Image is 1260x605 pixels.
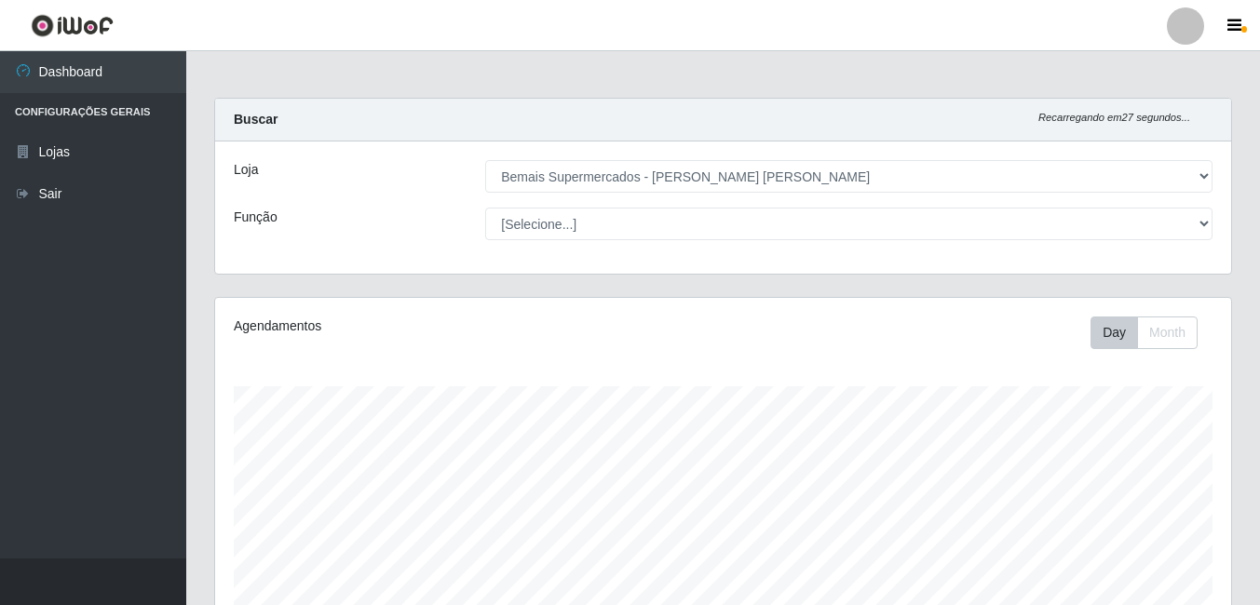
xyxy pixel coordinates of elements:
[234,112,278,127] strong: Buscar
[1038,112,1190,123] i: Recarregando em 27 segundos...
[234,208,278,227] label: Função
[234,160,258,180] label: Loja
[234,316,625,336] div: Agendamentos
[1091,316,1198,349] div: First group
[1091,316,1138,349] button: Day
[1091,316,1213,349] div: Toolbar with button groups
[1137,316,1198,349] button: Month
[31,14,114,37] img: CoreUI Logo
